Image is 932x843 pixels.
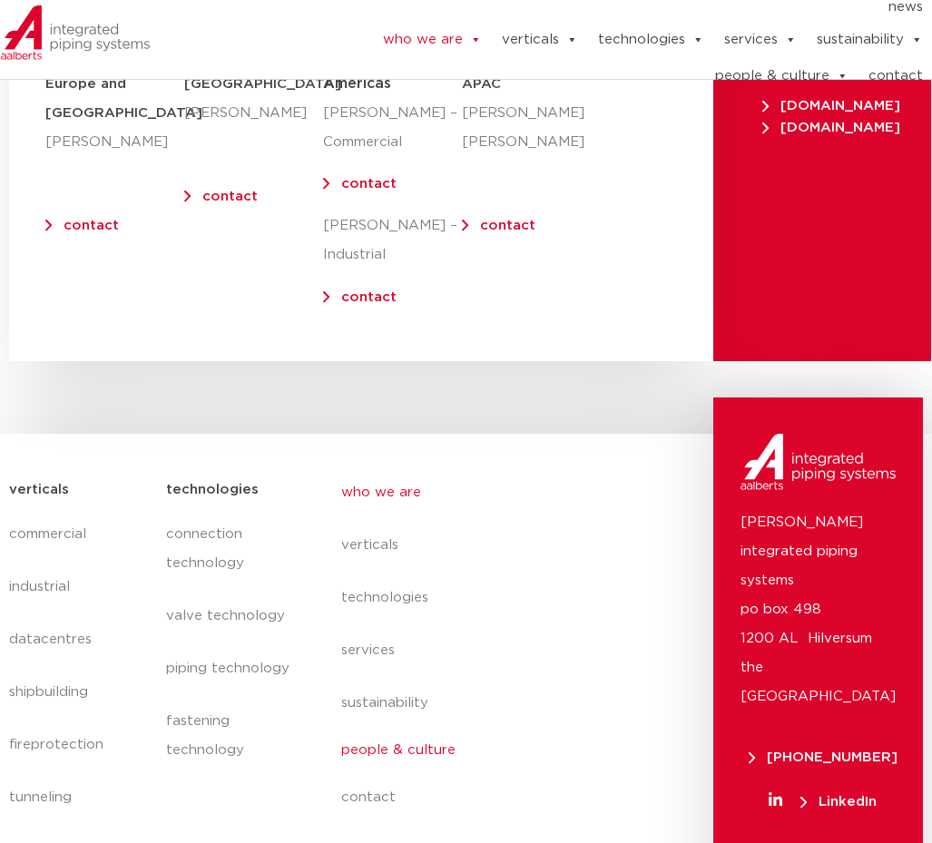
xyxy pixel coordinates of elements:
[341,624,610,677] a: services
[741,795,905,809] a: LinkedIn
[341,730,610,771] a: people & culture
[166,508,305,590] a: connection technology
[598,22,704,58] a: technologies
[800,795,877,809] span: LinkedIn
[341,572,610,624] a: technologies
[480,219,535,232] a: contact
[9,508,148,561] a: commercial
[9,561,148,613] a: industrial
[817,22,923,58] a: sustainability
[166,642,305,695] a: piping technology
[762,99,900,113] span: [DOMAIN_NAME]
[341,771,610,824] a: contact
[9,666,148,719] a: shipbuilding
[715,58,849,94] a: people & culture
[323,99,462,157] p: [PERSON_NAME] – Commercial
[184,70,323,99] h5: [GEOGRAPHIC_DATA]
[9,771,148,824] a: tunneling
[341,519,610,572] a: verticals
[768,121,895,134] a: [DOMAIN_NAME]
[184,99,323,128] p: [PERSON_NAME]
[383,22,482,58] a: who we are
[724,22,797,58] a: services
[9,475,69,505] h5: verticals
[749,750,898,764] span: [PHONE_NUMBER]
[462,99,546,157] p: [PERSON_NAME] [PERSON_NAME]
[341,177,397,191] a: contact
[166,508,305,777] nav: Menu
[45,128,184,157] p: [PERSON_NAME]
[9,613,148,666] a: datacentres
[341,466,610,519] a: who we are
[341,677,610,730] a: sustainability
[341,466,610,824] nav: Menu
[768,99,895,113] a: [DOMAIN_NAME]
[762,121,900,134] span: [DOMAIN_NAME]
[9,719,148,771] a: fireprotection
[868,58,923,94] a: contact
[166,475,259,505] h5: technologies
[64,219,119,232] a: contact
[166,695,305,777] a: fastening technology
[341,290,397,304] a: contact
[45,77,202,120] strong: Europe and [GEOGRAPHIC_DATA]
[741,508,896,711] p: [PERSON_NAME] integrated piping systems po box 498 1200 AL Hilversum the [GEOGRAPHIC_DATA]
[323,211,462,270] p: [PERSON_NAME] – Industrial
[502,22,578,58] a: verticals
[166,590,305,642] a: valve technology
[202,190,258,203] a: contact
[741,750,905,764] a: [PHONE_NUMBER]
